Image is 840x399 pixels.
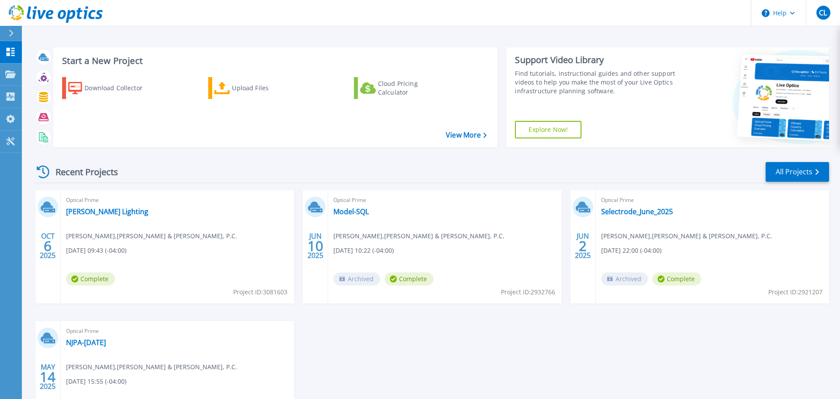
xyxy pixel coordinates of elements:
span: Complete [66,272,115,286]
span: Archived [601,272,648,286]
div: Cloud Pricing Calculator [378,79,448,97]
span: [PERSON_NAME] , [PERSON_NAME] & [PERSON_NAME], P.C. [333,231,504,241]
h3: Start a New Project [62,56,486,66]
div: Find tutorials, instructional guides and other support videos to help you make the most of your L... [515,69,679,95]
span: [DATE] 22:00 (-04:00) [601,246,661,255]
span: 2 [579,242,587,250]
span: 14 [40,373,56,381]
span: [PERSON_NAME] , [PERSON_NAME] & [PERSON_NAME], P.C. [66,362,237,372]
span: 6 [44,242,52,250]
a: Selectrode_June_2025 [601,207,673,216]
span: [DATE] 15:55 (-04:00) [66,377,126,386]
span: Optical Prime [333,195,556,205]
div: JUN 2025 [574,230,591,262]
div: Recent Projects [34,161,130,183]
span: Optical Prime [66,195,289,205]
div: MAY 2025 [39,361,56,393]
a: Cloud Pricing Calculator [354,77,451,99]
div: OCT 2025 [39,230,56,262]
div: Support Video Library [515,54,679,66]
span: Complete [652,272,701,286]
span: [DATE] 10:22 (-04:00) [333,246,394,255]
span: 10 [308,242,323,250]
a: Upload Files [208,77,306,99]
div: Upload Files [232,79,302,97]
span: Archived [333,272,380,286]
span: Optical Prime [66,326,289,336]
div: Download Collector [84,79,154,97]
div: JUN 2025 [307,230,324,262]
a: Model-SQL [333,207,369,216]
span: [PERSON_NAME] , [PERSON_NAME] & [PERSON_NAME], P.C. [601,231,772,241]
a: [PERSON_NAME] Lighting [66,207,148,216]
span: [PERSON_NAME] , [PERSON_NAME] & [PERSON_NAME], P.C. [66,231,237,241]
a: Download Collector [62,77,160,99]
a: NJPA-[DATE] [66,338,106,347]
span: CL [819,9,827,16]
span: [DATE] 09:43 (-04:00) [66,246,126,255]
a: View More [446,131,486,139]
a: All Projects [766,162,829,182]
a: Explore Now! [515,121,581,138]
span: Project ID: 2932766 [501,287,555,297]
span: Optical Prime [601,195,824,205]
span: Project ID: 2921207 [768,287,822,297]
span: Project ID: 3081603 [233,287,287,297]
span: Complete [385,272,434,286]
